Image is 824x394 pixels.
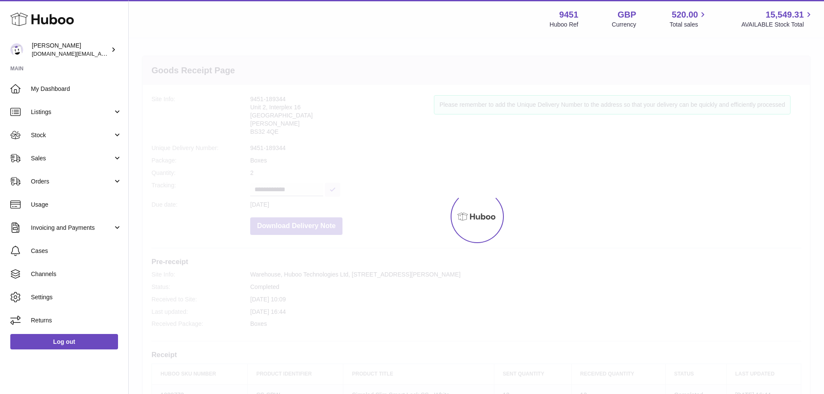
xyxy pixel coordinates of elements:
[612,21,636,29] div: Currency
[31,154,113,162] span: Sales
[669,21,708,29] span: Total sales
[741,21,814,29] span: AVAILABLE Stock Total
[31,316,122,325] span: Returns
[31,85,122,93] span: My Dashboard
[32,50,171,57] span: [DOMAIN_NAME][EMAIL_ADDRESS][DOMAIN_NAME]
[741,9,814,29] a: 15,549.31 AVAILABLE Stock Total
[10,334,118,349] a: Log out
[559,9,579,21] strong: 9451
[31,177,113,186] span: Orders
[31,247,122,255] span: Cases
[32,42,109,58] div: [PERSON_NAME]
[31,131,113,139] span: Stock
[31,201,122,209] span: Usage
[766,9,804,21] span: 15,549.31
[672,9,698,21] span: 520.00
[10,43,23,56] img: amir.ch@gmail.com
[31,270,122,278] span: Channels
[31,224,113,232] span: Invoicing and Payments
[618,9,636,21] strong: GBP
[550,21,579,29] div: Huboo Ref
[31,293,122,301] span: Settings
[31,108,113,116] span: Listings
[669,9,708,29] a: 520.00 Total sales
